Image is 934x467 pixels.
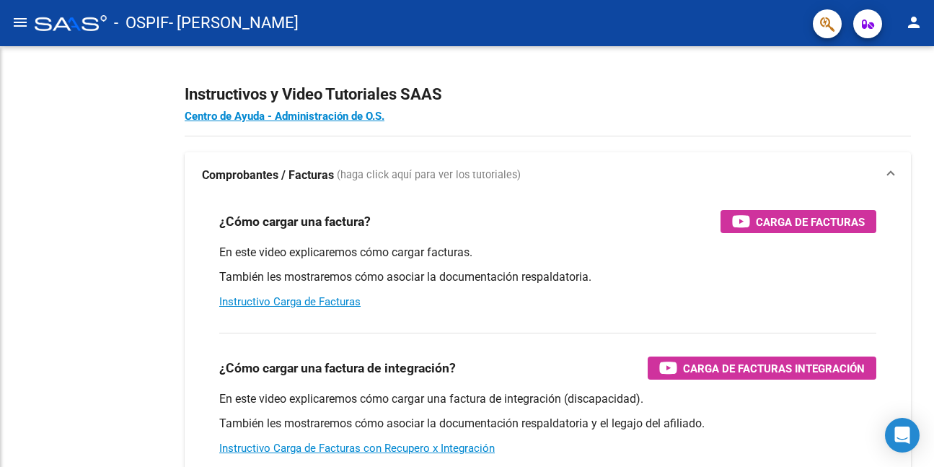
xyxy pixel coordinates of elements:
[219,358,456,378] h3: ¿Cómo cargar una factura de integración?
[683,359,865,377] span: Carga de Facturas Integración
[219,211,371,232] h3: ¿Cómo cargar una factura?
[219,391,876,407] p: En este video explicaremos cómo cargar una factura de integración (discapacidad).
[219,295,361,308] a: Instructivo Carga de Facturas
[202,167,334,183] strong: Comprobantes / Facturas
[905,14,922,31] mat-icon: person
[185,152,911,198] mat-expansion-panel-header: Comprobantes / Facturas (haga click aquí para ver los tutoriales)
[185,110,384,123] a: Centro de Ayuda - Administración de O.S.
[219,442,495,455] a: Instructivo Carga de Facturas con Recupero x Integración
[12,14,29,31] mat-icon: menu
[219,416,876,432] p: También les mostraremos cómo asociar la documentación respaldatoria y el legajo del afiliado.
[219,245,876,261] p: En este video explicaremos cómo cargar facturas.
[648,357,876,380] button: Carga de Facturas Integración
[185,81,911,108] h2: Instructivos y Video Tutoriales SAAS
[219,269,876,285] p: También les mostraremos cómo asociar la documentación respaldatoria.
[885,418,920,453] div: Open Intercom Messenger
[756,213,865,231] span: Carga de Facturas
[337,167,521,183] span: (haga click aquí para ver los tutoriales)
[721,210,876,233] button: Carga de Facturas
[114,7,169,39] span: - OSPIF
[169,7,299,39] span: - [PERSON_NAME]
